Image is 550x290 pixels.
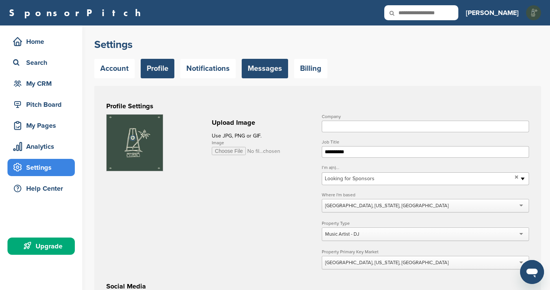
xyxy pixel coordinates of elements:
[11,161,75,174] div: Settings
[325,174,512,183] span: Looking for Sponsors
[9,8,146,18] a: SponsorPitch
[322,114,529,119] label: Company
[7,75,75,92] a: My CRM
[107,115,163,171] img: Whatsapp image 2025 08 12 at 21.24.19
[7,33,75,50] a: Home
[466,7,519,18] h3: [PERSON_NAME]
[212,118,313,128] h2: Upload Image
[7,138,75,155] a: Analytics
[11,140,75,153] div: Analytics
[322,221,529,226] label: Property Type
[212,141,313,145] label: Image
[180,59,236,78] a: Notifications
[7,96,75,113] a: Pitch Board
[294,59,327,78] a: Billing
[11,35,75,48] div: Home
[7,238,75,255] a: Upgrade
[325,231,359,238] div: Music Artist - DJ
[322,140,529,144] label: Job Title
[466,4,519,21] a: [PERSON_NAME]
[325,202,449,209] div: [GEOGRAPHIC_DATA], [US_STATE], [GEOGRAPHIC_DATA]
[7,117,75,134] a: My Pages
[11,77,75,90] div: My CRM
[322,165,529,170] label: I’m a(n)...
[106,101,529,111] h3: Profile Settings
[242,59,288,78] a: Messages
[325,259,449,266] div: [GEOGRAPHIC_DATA], [US_STATE], [GEOGRAPHIC_DATA]
[322,193,529,197] label: Where I'm based
[11,182,75,195] div: Help Center
[11,56,75,69] div: Search
[11,239,75,253] div: Upgrade
[11,119,75,132] div: My Pages
[212,131,313,141] p: Use JPG, PNG or GIF.
[520,260,544,284] iframe: Bouton de lancement de la fenêtre de messagerie
[11,98,75,111] div: Pitch Board
[7,180,75,197] a: Help Center
[7,54,75,71] a: Search
[94,59,135,78] a: Account
[526,5,541,20] img: Whatsapp image 2025 08 12 at 21.24.19
[141,59,174,78] a: Profile
[7,159,75,176] a: Settings
[94,38,541,51] h2: Settings
[322,250,529,254] label: Property Primary Key Market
